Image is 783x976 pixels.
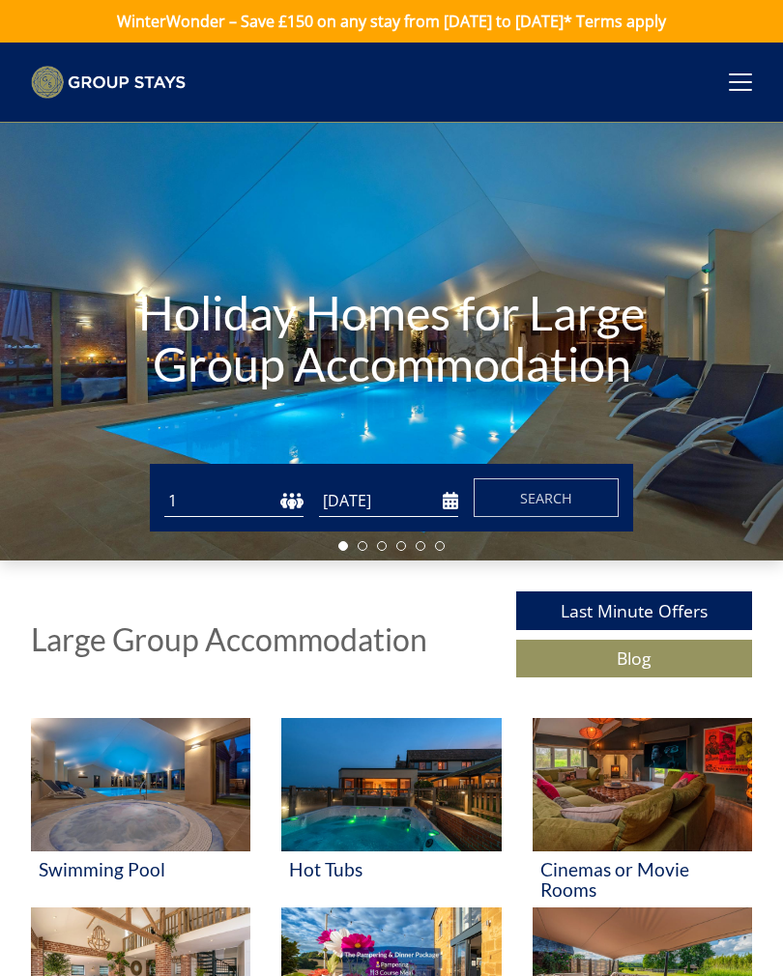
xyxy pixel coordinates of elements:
button: Search [474,478,619,517]
a: 'Hot Tubs' - Large Group Accommodation Holiday Ideas Hot Tubs [281,718,501,908]
input: Arrival Date [319,485,458,517]
img: 'Swimming Pool' - Large Group Accommodation Holiday Ideas [31,718,250,851]
h3: Swimming Pool [39,859,243,879]
a: Blog [516,640,752,677]
img: 'Hot Tubs' - Large Group Accommodation Holiday Ideas [281,718,501,851]
h3: Cinemas or Movie Rooms [540,859,744,900]
a: 'Swimming Pool' - Large Group Accommodation Holiday Ideas Swimming Pool [31,718,250,908]
span: Search [520,489,572,507]
img: Group Stays [31,66,186,99]
img: 'Cinemas or Movie Rooms' - Large Group Accommodation Holiday Ideas [533,718,752,851]
a: Last Minute Offers [516,591,752,629]
a: 'Cinemas or Movie Rooms' - Large Group Accommodation Holiday Ideas Cinemas or Movie Rooms [533,718,752,908]
h1: Holiday Homes for Large Group Accommodation [118,248,666,429]
h1: Large Group Accommodation [31,622,427,656]
h3: Hot Tubs [289,859,493,879]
